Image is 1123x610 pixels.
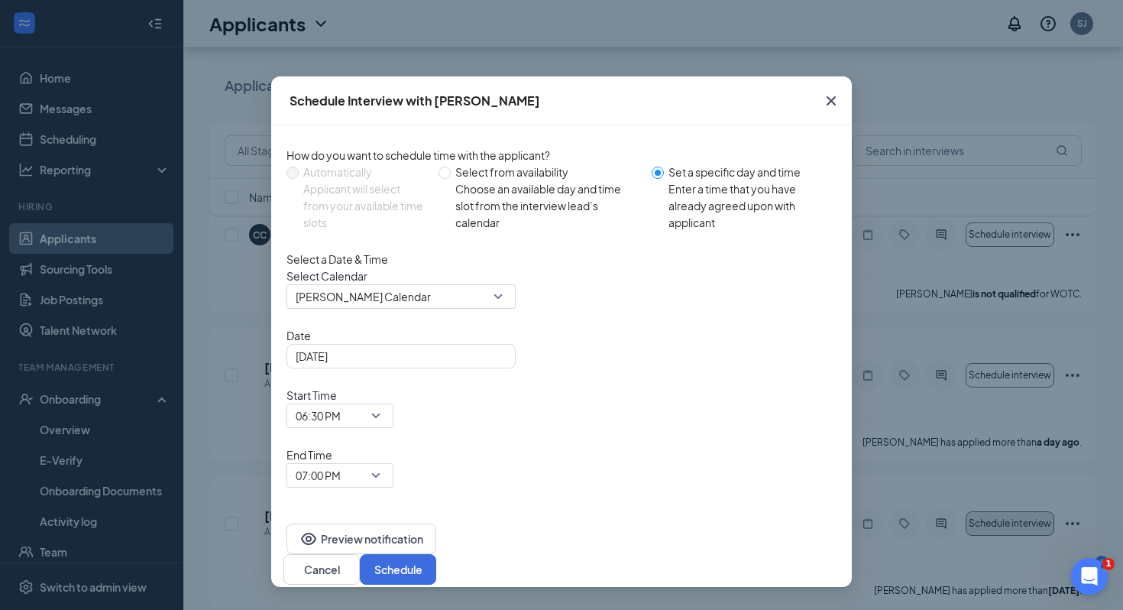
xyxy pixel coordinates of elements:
[286,251,837,268] div: Select a Date & Time
[286,524,436,554] button: EyePreview notification
[811,76,852,125] button: Close
[296,348,503,365] input: Oct 15, 2025
[668,180,824,231] div: Enter a time that you have already agreed upon with applicant
[286,147,837,164] div: How do you want to schedule time with the applicant?
[286,446,393,463] span: End Time
[299,530,318,548] svg: Eye
[286,327,837,344] span: Date
[303,180,426,231] div: Applicant will select from your available time slots
[296,404,341,427] span: 06:30 PM
[286,268,837,284] span: Select Calendar
[668,164,824,180] div: Set a specific day and time
[296,464,341,487] span: 07:00 PM
[283,554,360,585] button: Cancel
[822,92,840,110] svg: Cross
[1071,558,1108,595] iframe: Intercom live chat
[286,387,393,404] span: Start Time
[296,285,431,308] span: [PERSON_NAME] Calendar
[290,92,540,109] div: Schedule Interview with [PERSON_NAME]
[455,180,639,231] div: Choose an available day and time slot from the interview lead’s calendar
[360,554,436,585] button: Schedule
[455,164,639,180] div: Select from availability
[303,164,426,180] div: Automatically
[1102,558,1115,570] span: 1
